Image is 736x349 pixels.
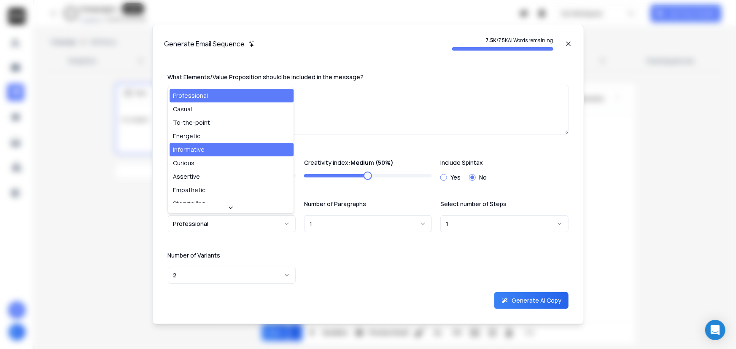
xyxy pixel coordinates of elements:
[168,267,296,284] button: 2
[304,215,432,232] button: 1
[479,174,487,180] label: No
[350,158,394,166] strong: Medium (50%)
[168,215,296,232] button: Professional
[452,37,553,44] p: / 7.5K AI Words remaining
[304,160,432,166] label: Creativity index:
[168,252,296,258] label: Number of Variants
[173,91,208,100] div: Professional
[173,105,192,113] div: Casual
[440,160,568,166] label: Include Spintax
[486,37,497,44] strong: 7.5K
[173,186,205,194] div: Empathetic
[173,145,205,154] div: Informative
[440,215,568,232] button: 1
[440,201,568,207] label: Select number of Steps
[173,172,200,181] div: Assertive
[705,320,725,340] div: Open Intercom Messenger
[494,292,569,309] button: Generate AI Copy
[168,143,569,151] p: Hide advanced options
[173,118,210,127] div: To-the-point
[173,132,200,140] div: Energetic
[168,73,364,81] label: What Elements/Value Proposition should be included in the message?
[304,201,432,207] label: Number of Paragraphs
[164,39,245,49] h1: Generate Email Sequence
[450,174,461,180] label: Yes
[173,159,194,167] div: Curious
[173,199,205,208] div: Storytelling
